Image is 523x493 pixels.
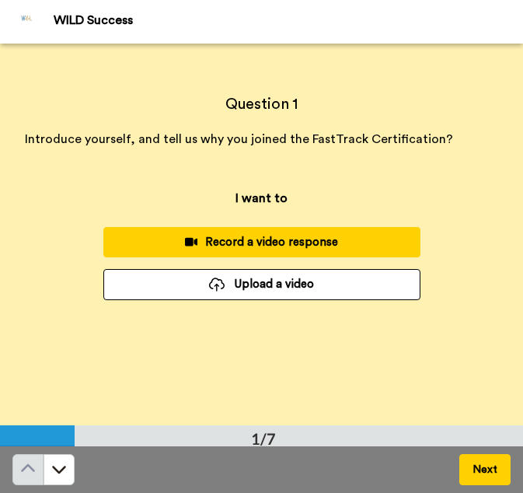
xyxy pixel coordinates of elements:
[226,428,301,449] div: 1/7
[9,3,46,40] img: Profile Image
[103,227,420,257] button: Record a video response
[459,454,511,485] button: Next
[103,269,420,299] button: Upload a video
[116,234,408,250] div: Record a video response
[25,93,498,115] h4: Question 1
[54,13,522,28] div: WILD Success
[25,133,453,145] span: Introduce yourself, and tell us why you joined the FastTrack Certification?
[235,189,288,208] p: I want to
